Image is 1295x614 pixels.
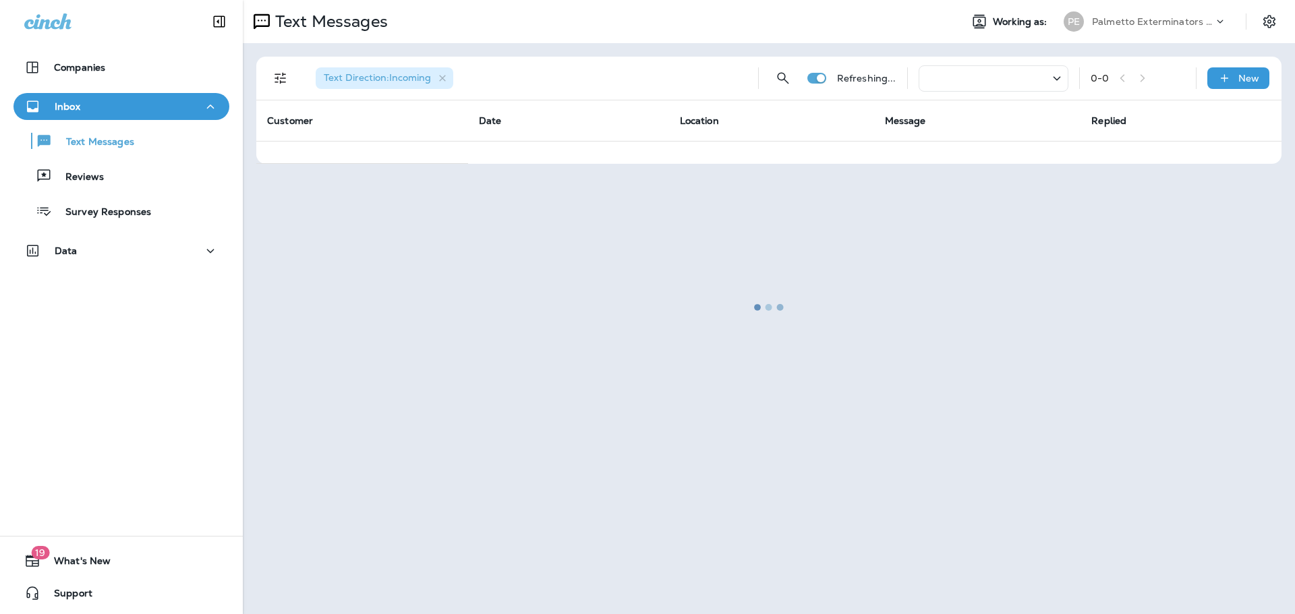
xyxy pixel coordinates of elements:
[200,8,238,35] button: Collapse Sidebar
[1238,73,1259,84] p: New
[40,588,92,604] span: Support
[52,206,151,219] p: Survey Responses
[13,93,229,120] button: Inbox
[31,546,49,559] span: 19
[40,555,111,572] span: What's New
[52,171,104,184] p: Reviews
[54,62,105,73] p: Companies
[53,136,134,149] p: Text Messages
[13,127,229,155] button: Text Messages
[55,245,78,256] p: Data
[13,197,229,225] button: Survey Responses
[13,162,229,190] button: Reviews
[13,237,229,264] button: Data
[13,547,229,574] button: 19What's New
[13,580,229,607] button: Support
[55,101,80,112] p: Inbox
[13,54,229,81] button: Companies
